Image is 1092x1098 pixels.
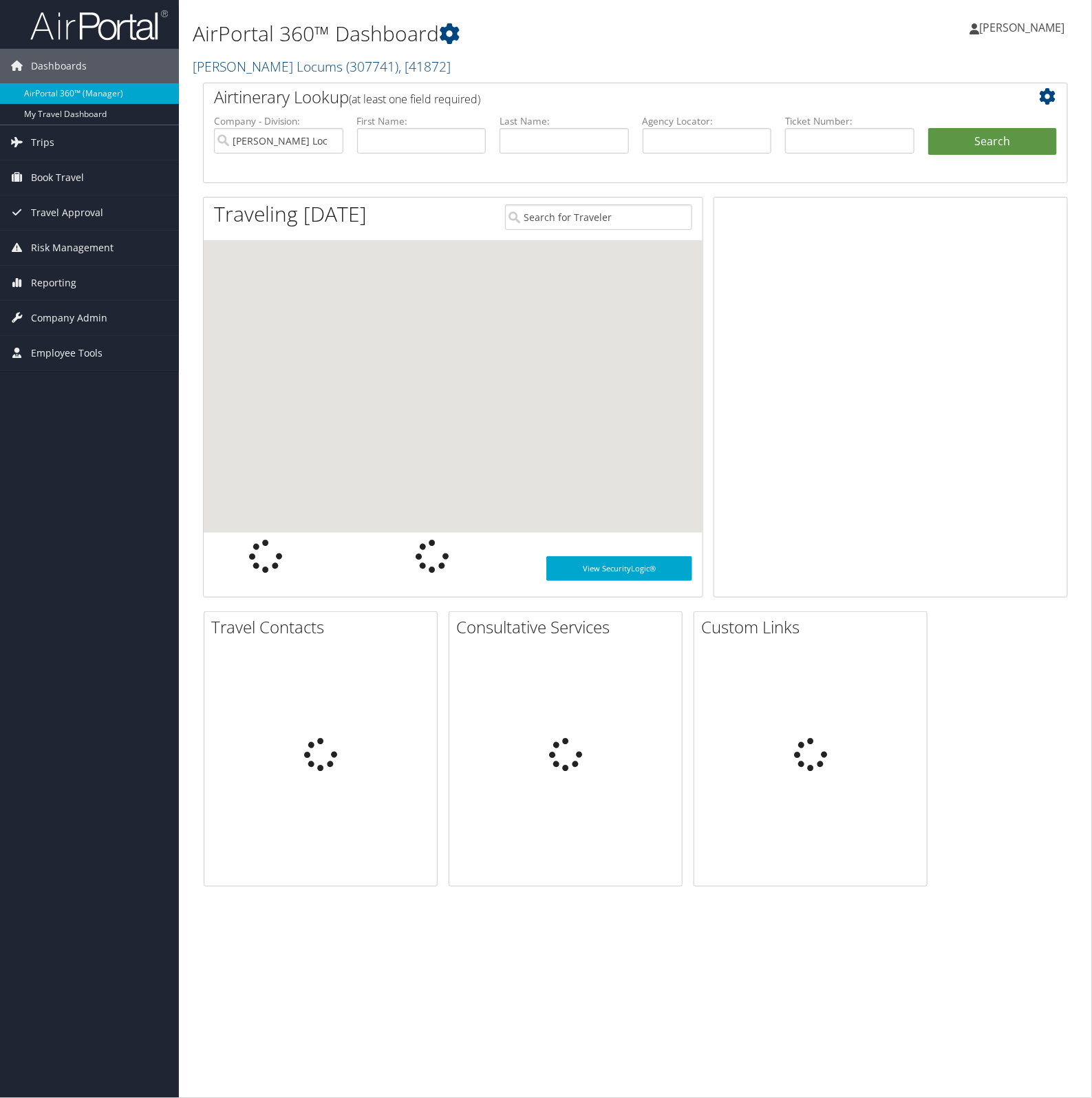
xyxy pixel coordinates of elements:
[31,231,114,265] span: Risk Management
[398,57,451,76] span: , [ 41872 ]
[357,114,486,128] label: First Name:
[500,114,629,128] label: Last Name:
[546,556,692,581] a: View SecurityLogic®
[214,114,343,128] label: Company - Division:
[643,114,772,128] label: Agency Locator:
[701,615,927,639] h2: Custom Links
[31,336,103,370] span: Employee Tools
[31,301,107,335] span: Company Admin
[505,204,692,230] input: Search for Traveler
[31,49,87,83] span: Dashboards
[349,92,480,107] span: (at least one field required)
[214,85,985,109] h2: Airtinerary Lookup
[970,7,1078,48] a: [PERSON_NAME]
[928,128,1058,156] button: Search
[193,57,451,76] a: [PERSON_NAME] Locums
[31,125,54,160] span: Trips
[31,266,76,300] span: Reporting
[214,200,367,229] h1: Traveling [DATE]
[31,160,84,195] span: Book Travel
[193,19,783,48] h1: AirPortal 360™ Dashboard
[456,615,682,639] h2: Consultative Services
[979,20,1064,35] span: [PERSON_NAME]
[211,615,437,639] h2: Travel Contacts
[31,196,103,230] span: Travel Approval
[30,9,168,41] img: airportal-logo.png
[785,114,914,128] label: Ticket Number:
[346,57,398,76] span: ( 307741 )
